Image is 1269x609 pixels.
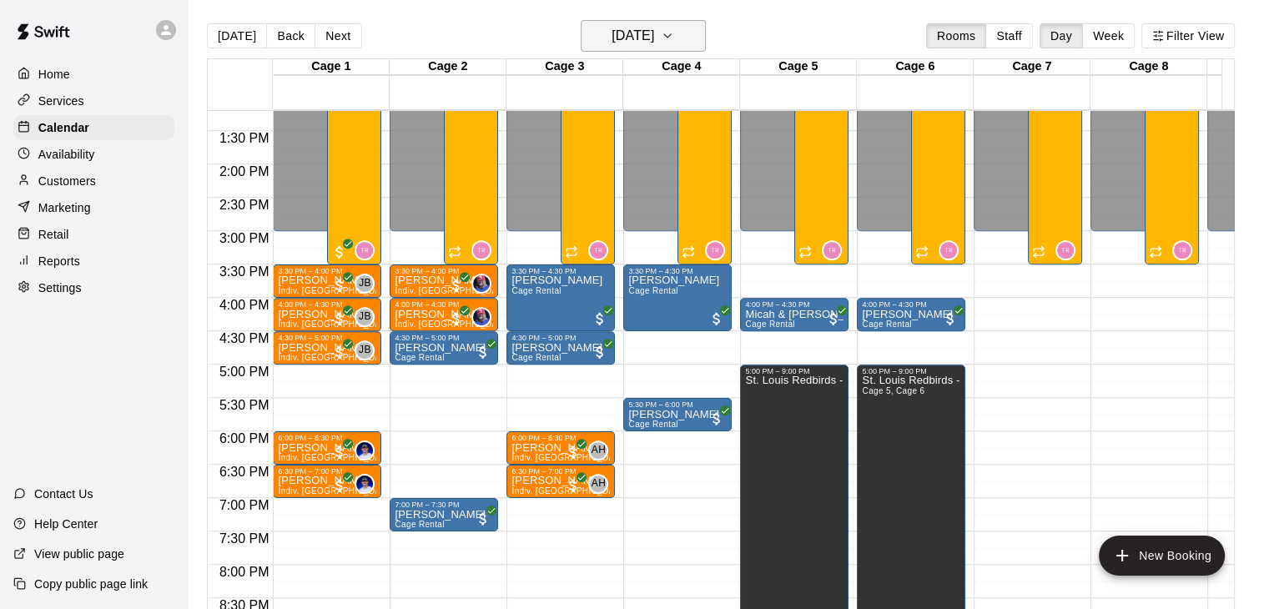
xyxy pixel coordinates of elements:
[390,59,506,75] div: Cage 2
[565,245,578,259] span: Recurring event
[215,431,274,445] span: 6:00 PM
[794,31,849,264] div: 12:00 PM – 3:30 PM: 314 Summer Camp | Week 10 (Afternoon)
[215,331,274,345] span: 4:30 PM
[266,23,315,48] button: Back
[215,531,274,546] span: 7:30 PM
[506,264,615,331] div: 3:30 PM – 4:30 PM: Dennis Cosgrove
[712,240,725,260] span: 314 Staff
[331,344,348,360] span: All customers have paid
[215,565,274,579] span: 8:00 PM
[34,516,98,532] p: Help Center
[565,444,582,461] span: All customers have paid
[740,298,849,331] div: 4:00 PM – 4:30 PM: Micah & Mason Miranda
[862,367,960,375] div: 5:00 PM – 9:00 PM
[278,286,393,295] span: Indiv. [GEOGRAPHIC_DATA]
[915,245,929,259] span: Recurring event
[215,231,274,245] span: 3:00 PM
[628,420,677,429] span: Cage Rental
[395,334,493,342] div: 4:30 PM – 5:00 PM
[278,267,376,275] div: 3:30 PM – 4:00 PM
[740,59,857,75] div: Cage 5
[359,342,371,359] span: JB
[395,267,493,275] div: 3:30 PM – 4:00 PM
[708,310,725,327] span: All customers have paid
[13,115,174,140] a: Calendar
[273,264,381,298] div: 3:30 PM – 4:00 PM: Yadi Suegrim
[511,267,610,275] div: 3:30 PM – 4:30 PM
[1055,240,1075,260] div: 314 Staff
[745,367,843,375] div: 5:00 PM – 9:00 PM
[38,226,69,243] p: Retail
[708,410,725,427] span: All customers have paid
[473,275,490,292] img: Jacob Abraham
[1145,31,1199,264] div: 12:00 PM – 3:30 PM: 314 Summer Camp | Week 10 (Afternoon)
[588,440,608,461] div: Austin Hartnett
[1141,23,1235,48] button: Filter View
[511,353,561,362] span: Cage Rental
[395,286,510,295] span: Indiv. [GEOGRAPHIC_DATA]
[355,440,375,461] div: Colin Millar
[38,66,70,83] p: Home
[38,199,91,216] p: Marketing
[215,164,274,179] span: 2:00 PM
[331,444,348,461] span: All customers have paid
[356,476,373,492] img: Colin Millar
[395,520,444,529] span: Cage Rental
[592,476,606,492] span: AH
[628,267,727,275] div: 3:30 PM – 4:30 PM
[1062,240,1075,260] span: 314 Staff
[473,309,490,325] img: Jacob Abraham
[588,474,608,494] div: Austin Hartnett
[215,298,274,312] span: 4:00 PM
[13,169,174,194] a: Customers
[478,274,491,294] span: Jacob Abraham
[361,340,375,360] span: James Beirne
[862,320,911,329] span: Cage Rental
[215,498,274,512] span: 7:00 PM
[355,274,375,294] div: James Beirne
[985,23,1033,48] button: Staff
[273,298,381,331] div: 4:00 PM – 4:30 PM: Harrison Lunneen
[359,275,371,292] span: JB
[595,440,608,461] span: Austin Hartnett
[592,310,608,327] span: All customers have paid
[1028,31,1082,264] div: 12:00 PM – 3:30 PM: 314 Summer Camp | Week 10 (Afternoon)
[331,477,348,494] span: All customers have paid
[390,264,498,298] div: 3:30 PM – 4:00 PM: Stephanie Lee
[448,310,465,327] span: All customers have paid
[361,274,375,294] span: James Beirne
[215,365,274,379] span: 5:00 PM
[356,242,373,259] img: 314 Staff
[628,400,727,409] div: 5:30 PM – 6:00 PM
[34,546,124,562] p: View public page
[940,242,957,259] img: 314 Staff
[939,240,959,260] div: 314 Staff
[34,486,93,502] p: Contact Us
[511,286,561,295] span: Cage Rental
[682,245,695,259] span: Recurring event
[798,245,812,259] span: Recurring event
[511,334,610,342] div: 4:30 PM – 5:00 PM
[677,31,732,264] div: 12:00 PM – 3:30 PM: 314 Summer Camp | Week 10 (Afternoon)
[38,173,96,189] p: Customers
[974,59,1090,75] div: Cage 7
[355,474,375,494] div: Colin Millar
[475,511,491,527] span: All customers have paid
[1082,23,1135,48] button: Week
[361,440,375,461] span: Colin Millar
[331,310,348,327] span: All customers have paid
[13,62,174,87] a: Home
[1149,245,1162,259] span: Recurring event
[273,465,381,498] div: 6:30 PM – 7:00 PM: Jace Lachenicht
[13,142,174,167] a: Availability
[565,477,582,494] span: All customers have paid
[395,300,493,309] div: 4:00 PM – 4:30 PM
[822,240,842,260] div: 314 Staff
[590,242,607,259] img: 314 Staff
[1099,536,1225,576] button: add
[278,467,376,476] div: 6:30 PM – 7:00 PM
[34,576,148,592] p: Copy public page link
[278,353,393,362] span: Indiv. [GEOGRAPHIC_DATA]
